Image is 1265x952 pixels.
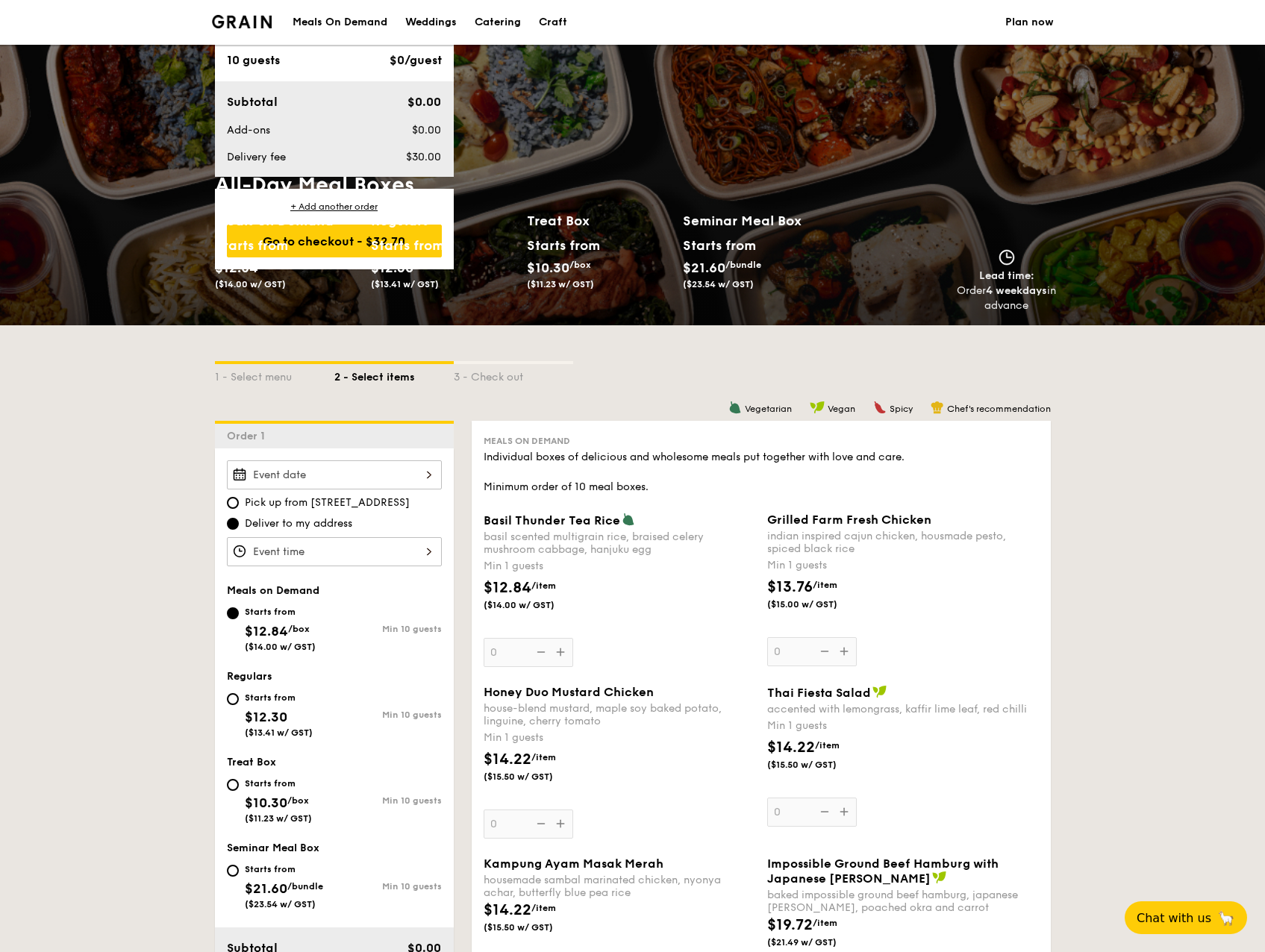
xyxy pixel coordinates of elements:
[527,234,593,257] div: Starts from
[815,740,840,751] span: /item
[683,260,725,276] span: $21.60
[531,752,556,762] span: /item
[767,759,869,771] span: ($15.50 w/ GST)
[227,842,319,854] span: Seminar Meal Box
[484,599,585,611] span: ($14.00 w/ GST)
[245,516,352,531] span: Deliver to my address
[484,579,531,597] span: $12.84
[527,260,569,276] span: $10.30
[986,284,1047,297] strong: 4 weekdays
[245,795,287,811] span: $10.30
[767,718,1039,733] div: Min 1 guests
[484,513,620,527] span: Basil Thunder Tea Rice
[527,279,594,289] span: ($11.23 w/ GST)
[683,210,839,231] h2: Seminar Meal Box
[484,874,755,899] div: housemade sambal marinated chicken, nyonya achar, butterfly blue pea rice
[215,172,839,198] h1: All-Day Meal Boxes
[957,284,1057,313] div: Order in advance
[728,401,742,414] img: icon-vegetarian.fe4039eb.svg
[227,518,239,530] input: Deliver to my address
[872,685,887,698] img: icon-vegan.f8ff3823.svg
[287,881,323,892] span: /bundle
[407,95,441,109] span: $0.00
[227,95,278,109] span: Subtotal
[215,279,286,289] span: ($14.00 w/ GST)
[412,124,441,137] span: $0.00
[227,124,270,137] span: Add-ons
[227,865,239,877] input: Starts from$21.60/bundle($23.54 w/ GST)Min 10 guests
[767,916,813,934] span: $19.72
[484,450,1039,495] div: Individual boxes of delicious and wholesome meals put together with love and care. Minimum order ...
[227,460,442,489] input: Event date
[287,795,309,806] span: /box
[947,404,1051,414] span: Chef's recommendation
[245,642,316,652] span: ($14.00 w/ GST)
[484,730,755,745] div: Min 1 guests
[406,151,441,163] span: $30.00
[622,513,635,526] img: icon-vegetarian.fe4039eb.svg
[288,624,310,634] span: /box
[767,739,815,757] span: $14.22
[227,151,286,163] span: Delivery fee
[227,497,239,509] input: Pick up from [STREET_ADDRESS]
[245,623,288,639] span: $12.84
[334,364,454,385] div: 2 - Select items
[371,279,439,289] span: ($13.41 w/ GST)
[245,777,312,789] div: Starts from
[245,495,410,510] span: Pick up from [STREET_ADDRESS]
[258,260,280,270] span: /box
[767,936,869,948] span: ($21.49 w/ GST)
[227,430,271,442] span: Order 1
[227,537,442,566] input: Event time
[484,901,531,919] span: $14.22
[979,269,1034,282] span: Lead time:
[371,210,515,231] h2: Regulars
[227,693,239,705] input: Starts from$12.30($13.41 w/ GST)Min 10 guests
[334,624,442,634] div: Min 10 guests
[873,401,887,414] img: icon-spicy.37a8142b.svg
[454,364,573,385] div: 3 - Check out
[371,260,413,276] span: $12.30
[767,578,813,596] span: $13.76
[215,234,281,257] div: Starts from
[767,686,871,700] span: Thai Fiesta Salad
[215,210,359,231] h2: Meals on Demand
[527,210,671,231] h2: Treat Box
[484,751,531,768] span: $14.22
[334,710,442,720] div: Min 10 guests
[484,921,585,933] span: ($15.50 w/ GST)
[334,795,442,806] div: Min 10 guests
[1217,909,1235,927] span: 🦙
[245,606,316,618] div: Starts from
[569,260,591,270] span: /box
[212,15,272,28] img: Grain
[245,727,313,738] span: ($13.41 w/ GST)
[931,401,944,414] img: icon-chef-hat.a58ddaea.svg
[484,530,755,556] div: basil scented multigrain rice, braised celery mushroom cabbage, hanjuku egg
[245,709,287,725] span: $12.30
[334,881,442,892] div: Min 10 guests
[767,530,1039,555] div: indian inspired cajun chicken, housmade pesto, spiced black rice
[227,779,239,791] input: Starts from$10.30/box($11.23 w/ GST)Min 10 guests
[767,558,1039,573] div: Min 1 guests
[245,813,312,824] span: ($11.23 w/ GST)
[484,685,654,699] span: Honey Duo Mustard Chicken
[890,404,913,414] span: Spicy
[767,857,999,886] span: Impossible Ground Beef Hamburg with Japanese [PERSON_NAME]
[683,279,754,289] span: ($23.54 w/ GST)
[245,863,323,875] div: Starts from
[227,51,280,69] div: 10 guests
[227,584,319,597] span: Meals on Demand
[227,756,276,768] span: Treat Box
[813,918,837,928] span: /item
[484,702,755,727] div: house-blend mustard, maple soy baked potato, linguine, cherry tomato
[245,899,316,909] span: ($23.54 w/ GST)
[215,364,334,385] div: 1 - Select menu
[828,404,855,414] span: Vegan
[1137,911,1211,925] span: Chat with us
[245,692,313,704] div: Starts from
[725,260,761,270] span: /bundle
[484,436,570,446] span: Meals on Demand
[1125,901,1247,934] button: Chat with us🦙
[531,580,556,591] span: /item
